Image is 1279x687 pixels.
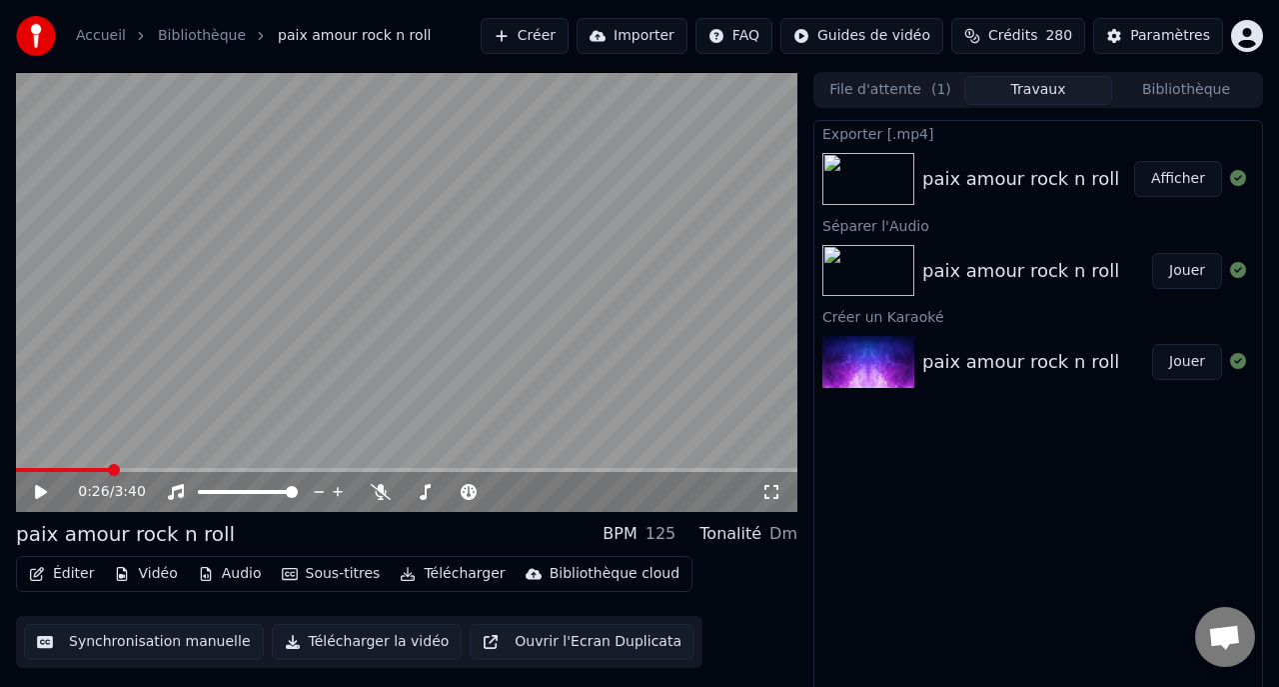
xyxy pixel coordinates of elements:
[814,121,1262,145] div: Exporter [.mp4]
[106,560,185,588] button: Vidéo
[1195,607,1255,667] div: Ouvrir le chat
[78,482,126,502] div: /
[1152,253,1222,289] button: Jouer
[76,26,126,46] a: Accueil
[816,76,964,105] button: File d'attente
[158,26,246,46] a: Bibliothèque
[392,560,513,588] button: Télécharger
[16,520,235,548] div: paix amour rock n roll
[780,18,943,54] button: Guides de vidéo
[922,257,1119,285] div: paix amour rock n roll
[24,624,264,660] button: Synchronisation manuelle
[922,348,1119,376] div: paix amour rock n roll
[550,564,679,584] div: Bibliothèque cloud
[695,18,772,54] button: FAQ
[988,26,1037,46] span: Crédits
[603,522,637,546] div: BPM
[645,522,676,546] div: 125
[114,482,145,502] span: 3:40
[78,482,109,502] span: 0:26
[1130,26,1210,46] div: Paramètres
[699,522,761,546] div: Tonalité
[1045,26,1072,46] span: 280
[951,18,1085,54] button: Crédits280
[1093,18,1223,54] button: Paramètres
[964,76,1112,105] button: Travaux
[21,560,102,588] button: Éditer
[272,624,463,660] button: Télécharger la vidéo
[1134,161,1222,197] button: Afficher
[16,16,56,56] img: youka
[814,213,1262,237] div: Séparer l'Audio
[1152,344,1222,380] button: Jouer
[577,18,687,54] button: Importer
[481,18,569,54] button: Créer
[922,165,1119,193] div: paix amour rock n roll
[76,26,431,46] nav: breadcrumb
[931,80,951,100] span: ( 1 )
[769,522,797,546] div: Dm
[190,560,270,588] button: Audio
[814,304,1262,328] div: Créer un Karaoké
[1112,76,1260,105] button: Bibliothèque
[470,624,694,660] button: Ouvrir l'Ecran Duplicata
[274,560,389,588] button: Sous-titres
[278,26,431,46] span: paix amour rock n roll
